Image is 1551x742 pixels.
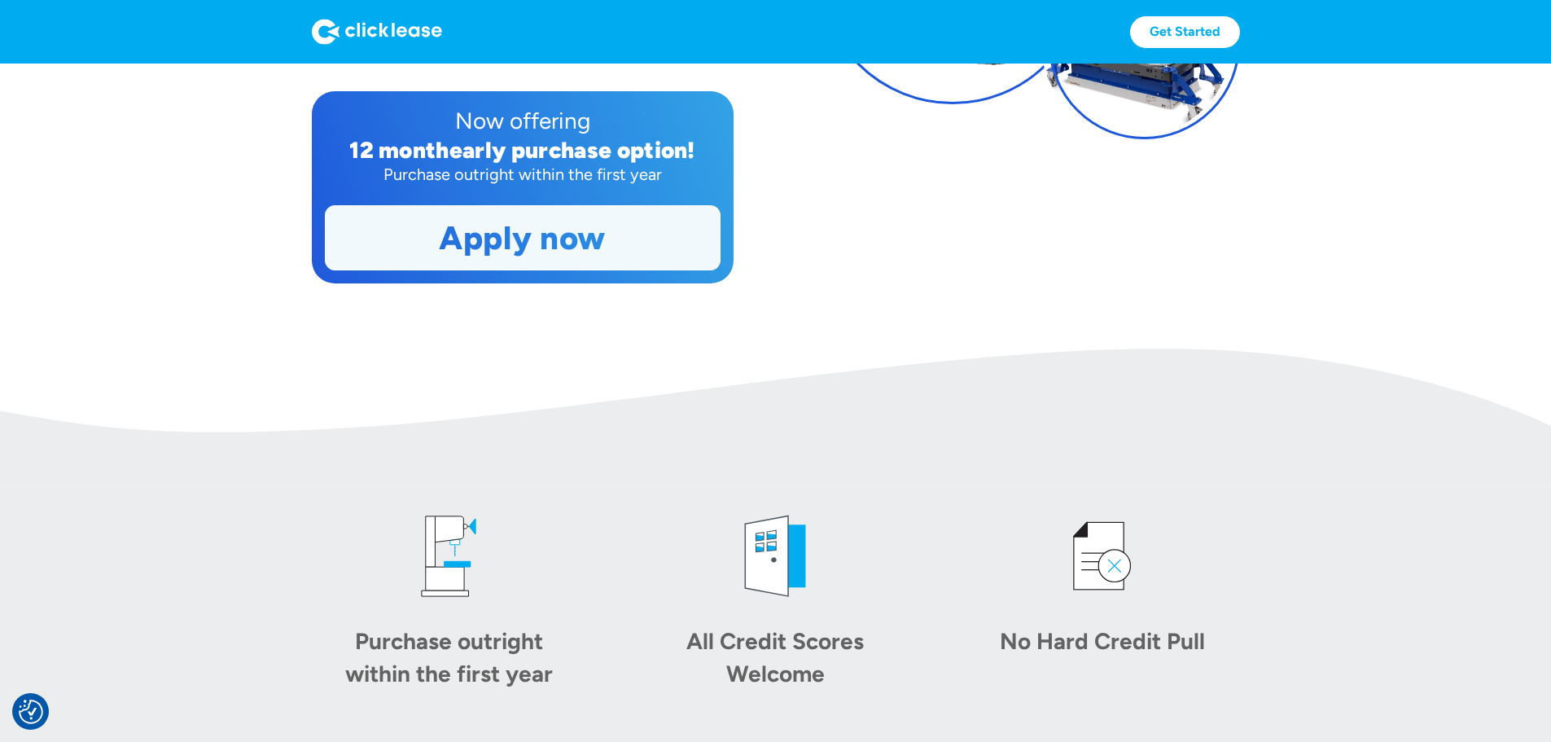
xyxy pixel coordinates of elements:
img: credit icon [1054,507,1151,605]
img: Revisit consent button [19,700,43,724]
div: 12 month [349,136,449,164]
div: Purchase outright within the first year [325,163,721,186]
button: Consent Preferences [19,700,43,724]
a: Get Started [1130,16,1240,48]
div: Now offering [325,104,721,137]
img: drill press icon [400,507,497,605]
div: All Credit Scores Welcome [661,625,889,690]
img: Logo [312,19,442,45]
img: welcome icon [726,507,824,605]
div: early purchase option! [449,136,695,164]
div: Purchase outright within the first year [335,625,563,690]
a: Apply now [326,206,720,270]
div: No Hard Credit Pull [988,625,1216,657]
